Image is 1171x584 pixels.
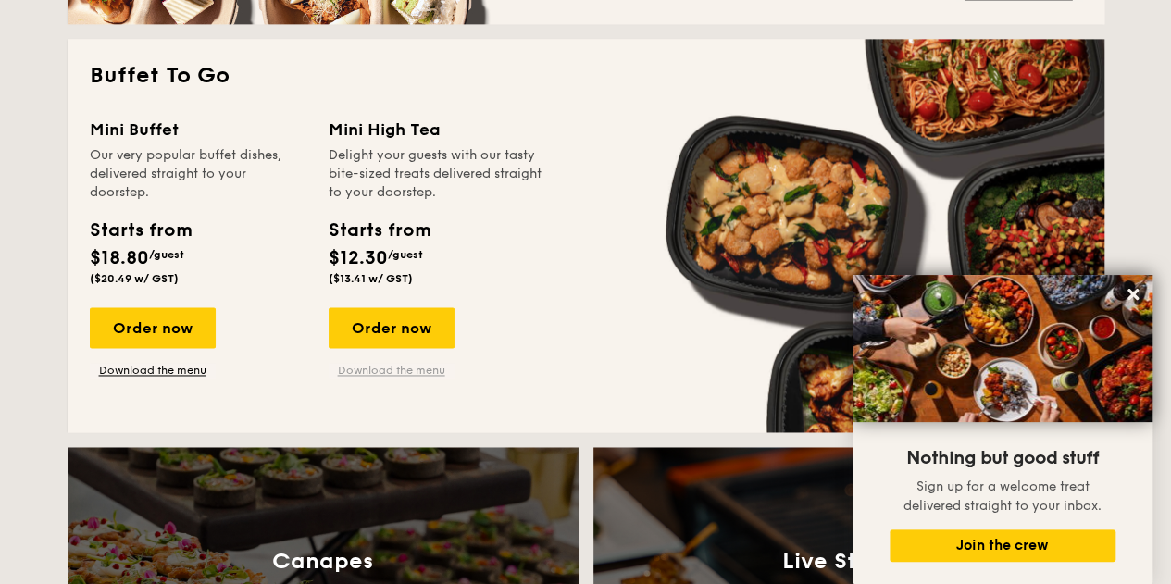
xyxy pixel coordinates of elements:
span: $18.80 [90,247,149,269]
a: Download the menu [329,363,455,378]
div: Starts from [90,217,191,244]
button: Join the crew [890,529,1115,562]
div: Our very popular buffet dishes, delivered straight to your doorstep. [90,146,306,202]
span: /guest [388,248,423,261]
img: DSC07876-Edit02-Large.jpeg [853,275,1152,422]
div: Mini High Tea [329,117,545,143]
h2: Buffet To Go [90,61,1082,91]
h3: Canapes [272,548,373,574]
span: Sign up for a welcome treat delivered straight to your inbox. [903,478,1102,514]
div: Starts from [329,217,430,244]
a: Download the menu [90,363,216,378]
span: /guest [149,248,184,261]
h3: Live Station [782,548,915,574]
div: Order now [329,307,455,348]
div: Delight your guests with our tasty bite-sized treats delivered straight to your doorstep. [329,146,545,202]
span: $12.30 [329,247,388,269]
span: ($13.41 w/ GST) [329,272,413,285]
button: Close [1118,280,1148,309]
div: Order now [90,307,216,348]
span: ($20.49 w/ GST) [90,272,179,285]
span: Nothing but good stuff [906,447,1099,469]
div: Mini Buffet [90,117,306,143]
